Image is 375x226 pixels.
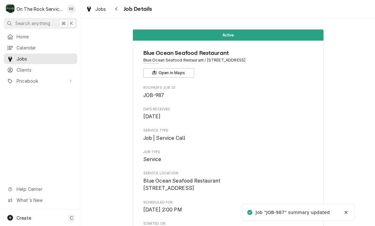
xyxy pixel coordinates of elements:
span: Search anything [15,20,50,27]
div: RB [67,4,76,13]
span: ⌘ [61,20,66,27]
span: Roopairs Job ID [143,92,313,99]
span: Service Location [143,171,313,176]
div: Date Received [143,107,313,120]
span: [DATE] 2:00 PM [143,207,182,213]
span: Job Details [122,5,152,13]
a: Home [4,31,77,42]
span: Service Type [143,134,313,142]
a: Jobs [4,54,77,64]
a: Calendar [4,42,77,53]
span: Create [17,215,31,221]
span: Service Type [143,128,313,133]
div: Scheduled For [143,200,313,214]
span: K [70,20,73,27]
span: Name [143,49,313,57]
div: On The Rock Services's Avatar [6,4,15,13]
div: Job "JOB-987" summary updated [256,209,331,216]
button: Search anything⌘K [4,18,77,29]
span: Home [17,33,74,40]
div: O [6,4,15,13]
span: Active [222,33,234,37]
span: Clients [17,67,74,73]
span: Pricebook [17,78,65,84]
span: Address [143,57,313,63]
button: Navigate back [112,4,122,14]
span: JOB-987 [143,92,164,98]
a: Jobs [83,4,109,14]
span: Service Location [143,177,313,192]
span: Date Received [143,107,313,112]
div: Job Type [143,150,313,163]
span: Date Received [143,113,313,120]
span: Roopairs Job ID [143,85,313,90]
button: Open in Maps [143,68,194,78]
div: Service Location [143,171,313,192]
span: [DATE] [143,113,161,119]
span: Job Type [143,156,313,163]
span: Scheduled For [143,200,313,205]
div: Ray Beals's Avatar [67,4,76,13]
span: What's New [17,197,73,203]
span: Scheduled For [143,206,313,214]
a: Go to Pricebook [4,76,77,86]
span: Help Center [17,186,73,192]
a: Go to Help Center [4,184,77,194]
span: Service [143,156,161,162]
div: Roopairs Job ID [143,85,313,99]
span: C [70,215,73,221]
span: Job | Service Call [143,135,186,141]
div: Status [133,29,324,41]
span: Blue Ocean Seafood Restaurant [STREET_ADDRESS] [143,178,221,191]
span: Jobs [17,55,74,62]
a: Go to What's New [4,195,77,205]
span: Job Type [143,150,313,155]
a: Clients [4,65,77,75]
div: Client Information [143,49,313,78]
span: Calendar [17,44,74,51]
div: Service Type [143,128,313,142]
div: On The Rock Services [17,6,63,12]
span: Jobs [95,6,106,12]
